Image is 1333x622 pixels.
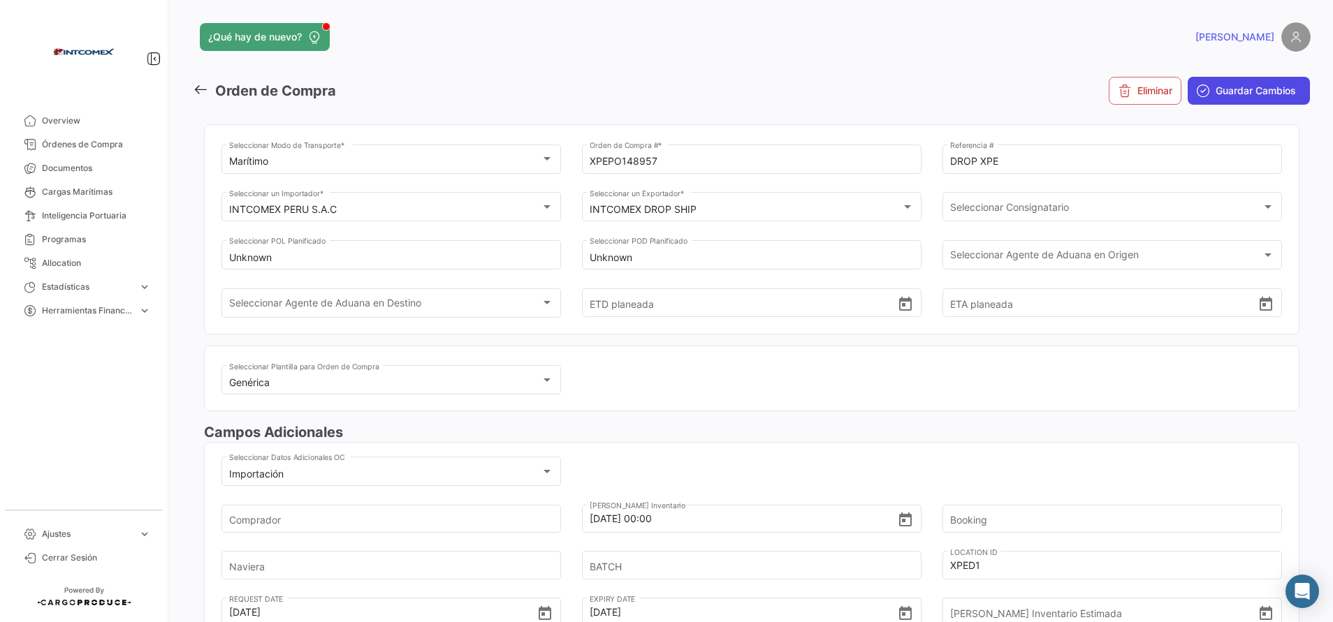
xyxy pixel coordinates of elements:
[42,209,151,222] span: Inteligencia Portuaria
[42,257,151,269] span: Allocation
[229,468,284,480] mat-select-trigger: Importación
[897,511,914,526] button: Open calendar
[229,376,270,388] mat-select-trigger: Genérica
[11,180,156,204] a: Cargas Marítimas
[1258,295,1274,311] button: Open calendar
[42,138,151,151] span: Órdenes de Compra
[1258,605,1274,620] button: Open calendar
[208,30,302,44] span: ¿Qué hay de nuevo?
[42,162,151,175] span: Documentos
[42,304,133,317] span: Herramientas Financieras
[215,81,336,101] h3: Orden de Compra
[229,203,337,215] mat-select-trigger: INTCOMEX PERU S.A.C
[138,528,151,540] span: expand_more
[42,528,133,540] span: Ajustes
[950,252,1262,264] span: Seleccionar Agente de Aduana en Origen
[897,605,914,620] button: Open calendar
[1109,77,1181,105] button: Eliminar
[590,252,915,264] input: Escriba para buscar...
[42,233,151,246] span: Programas
[1195,30,1274,44] span: [PERSON_NAME]
[42,281,133,293] span: Estadísticas
[42,551,151,564] span: Cerrar Sesión
[11,228,156,251] a: Programas
[1188,77,1310,105] button: Guardar Cambios
[138,281,151,293] span: expand_more
[11,156,156,180] a: Documentos
[1281,22,1311,52] img: placeholder-user.png
[42,114,151,127] span: Overview
[138,304,151,317] span: expand_more
[229,252,554,264] input: Escriba para buscar...
[590,203,697,215] mat-select-trigger: INTCOMEX DROP SHIP
[11,109,156,133] a: Overview
[1285,575,1319,608] div: Abrir Intercom Messenger
[204,422,1299,442] h3: Campos Adicionales
[590,494,898,543] input: Seleccionar una fecha
[229,299,541,311] span: Seleccionar Agente de Aduana en Destino
[229,155,268,167] mat-select-trigger: Marítimo
[200,23,330,51] button: ¿Qué hay de nuevo?
[11,251,156,275] a: Allocation
[42,186,151,198] span: Cargas Marítimas
[11,204,156,228] a: Inteligencia Portuaria
[537,605,553,620] button: Open calendar
[950,204,1262,216] span: Seleccionar Consignatario
[1216,84,1296,98] span: Guardar Cambios
[11,133,156,156] a: Órdenes de Compra
[897,295,914,311] button: Open calendar
[49,17,119,87] img: intcomex.png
